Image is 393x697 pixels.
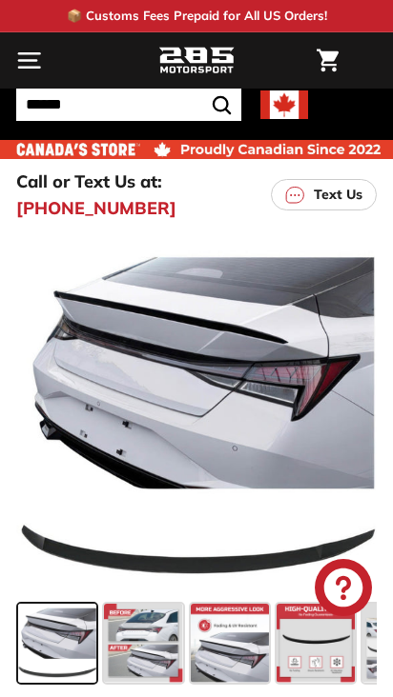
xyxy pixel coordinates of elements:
img: Logo_285_Motorsport_areodynamics_components [158,45,235,77]
inbox-online-store-chat: Shopify online store chat [309,559,378,621]
a: [PHONE_NUMBER] [16,195,176,221]
p: Text Us [314,185,362,205]
p: 📦 Customs Fees Prepaid for All US Orders! [67,7,327,26]
a: Text Us [271,179,377,210]
input: Search [16,89,241,121]
p: Call or Text Us at: [16,169,162,194]
a: Cart [307,33,348,88]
